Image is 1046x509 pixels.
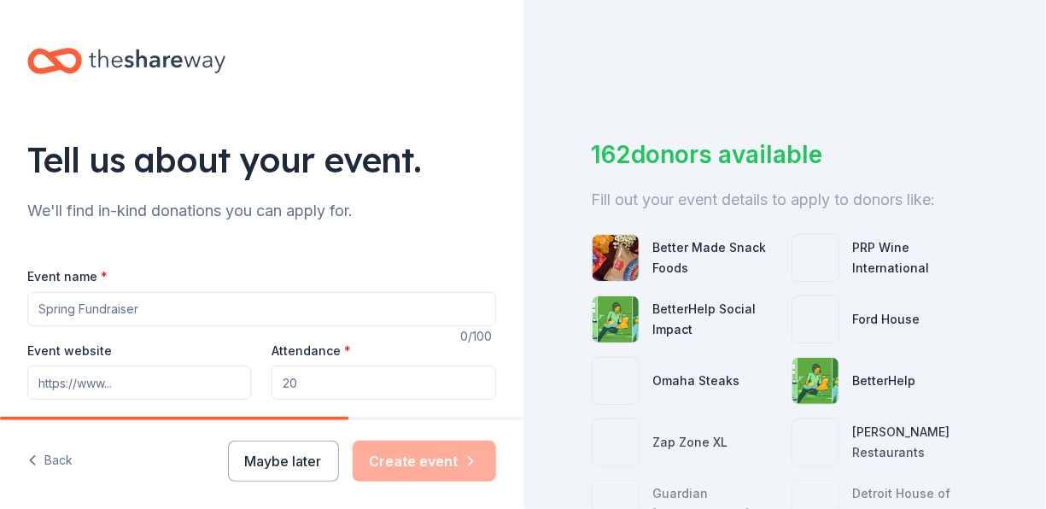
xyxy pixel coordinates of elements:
label: Event name [27,268,108,285]
div: Ford House [853,309,920,330]
img: photo for Better Made Snack Foods [593,235,639,281]
input: 20 [272,366,495,400]
div: BetterHelp Social Impact [653,299,778,340]
img: photo for Omaha Steaks [593,358,639,404]
button: Back [27,443,73,479]
label: Attendance [272,342,351,360]
div: Fill out your event details to apply to donors like: [592,186,979,214]
div: Tell us about your event. [27,136,496,184]
img: photo for BetterHelp Social Impact [593,296,639,342]
img: photo for PRP Wine International [792,235,839,281]
button: Maybe later [228,441,339,482]
div: Omaha Steaks [653,371,740,391]
div: We'll find in-kind donations you can apply for. [27,197,496,225]
label: Event website [27,342,112,360]
div: Better Made Snack Foods [653,237,778,278]
input: Spring Fundraiser [27,292,496,326]
input: https://www... [27,366,251,400]
div: 162 donors available [592,137,979,173]
img: photo for Ford House [792,296,839,342]
div: BetterHelp [853,371,916,391]
img: photo for BetterHelp [792,358,839,404]
div: 0 /100 [461,326,496,347]
div: PRP Wine International [853,237,978,278]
